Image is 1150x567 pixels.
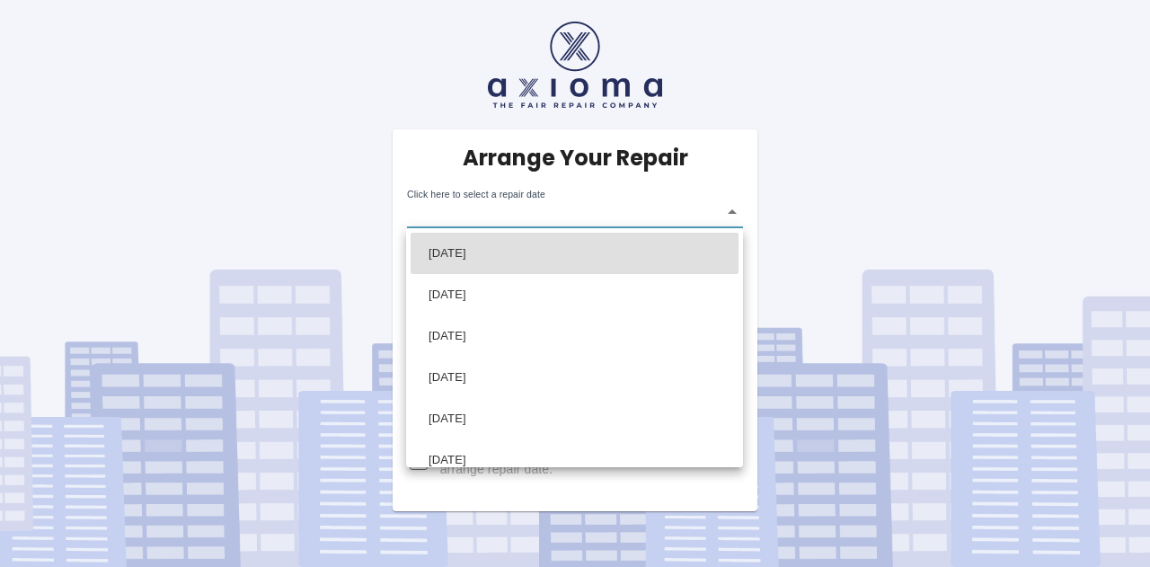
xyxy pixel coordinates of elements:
[411,439,739,481] li: [DATE]
[411,357,739,398] li: [DATE]
[411,233,739,274] li: [DATE]
[411,315,739,357] li: [DATE]
[411,398,739,439] li: [DATE]
[411,274,739,315] li: [DATE]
